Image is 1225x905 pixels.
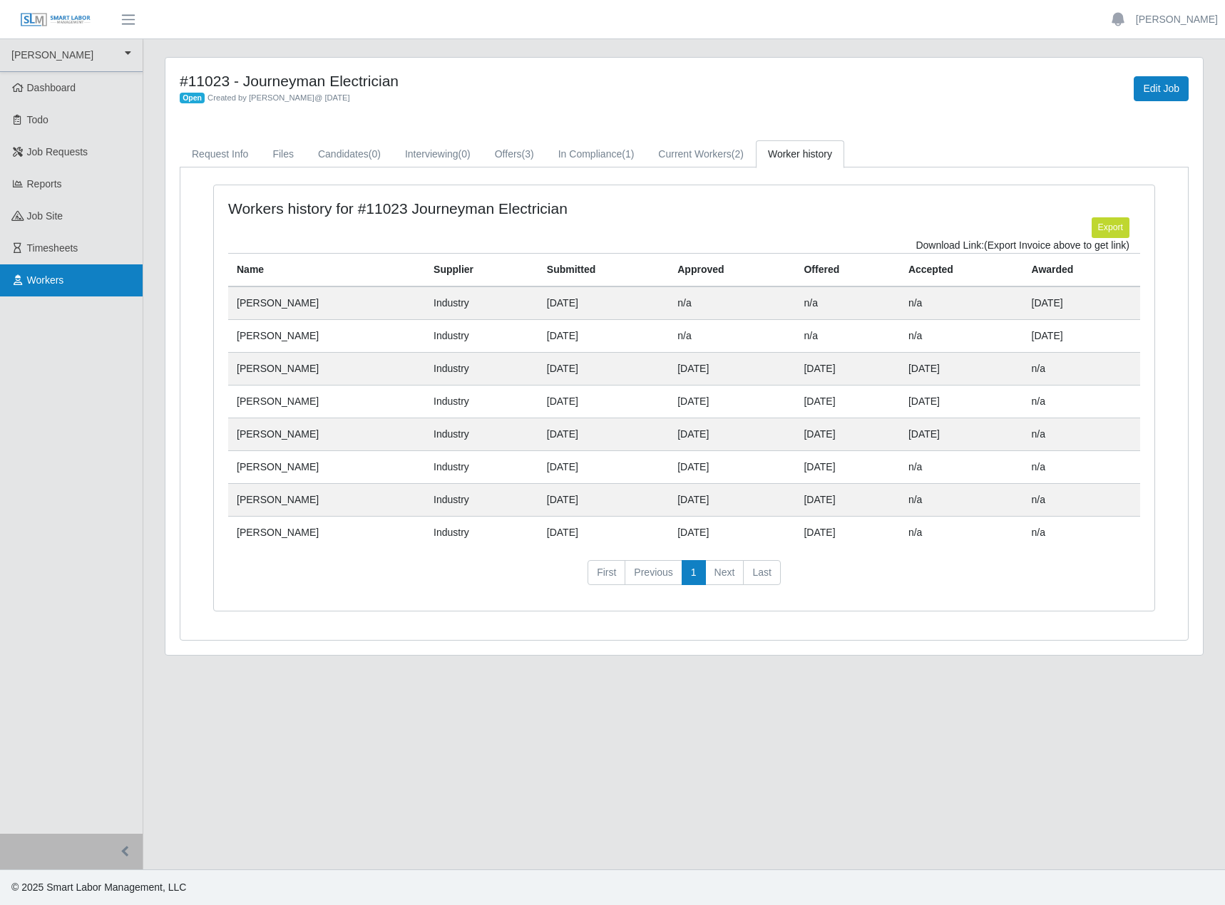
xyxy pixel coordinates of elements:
[538,418,669,450] td: [DATE]
[27,82,76,93] span: Dashboard
[27,114,48,125] span: Todo
[1136,12,1218,27] a: [PERSON_NAME]
[669,483,795,516] td: [DATE]
[1023,286,1140,320] td: [DATE]
[458,148,471,160] span: (0)
[1134,76,1189,101] a: Edit Job
[669,450,795,483] td: [DATE]
[669,319,795,352] td: n/a
[306,140,393,168] a: Candidates
[538,450,669,483] td: [DATE]
[669,385,795,418] td: [DATE]
[483,140,546,168] a: Offers
[369,148,381,160] span: (0)
[900,286,1023,320] td: n/a
[27,146,88,157] span: Job Requests
[27,242,78,254] span: Timesheets
[682,560,706,586] a: 1
[27,178,62,190] span: Reports
[546,140,647,168] a: In Compliance
[900,385,1023,418] td: [DATE]
[425,418,538,450] td: Industry
[27,274,64,286] span: Workers
[228,385,425,418] td: [PERSON_NAME]
[228,352,425,385] td: [PERSON_NAME]
[20,12,91,28] img: SLM Logo
[669,352,795,385] td: [DATE]
[669,418,795,450] td: [DATE]
[538,319,669,352] td: [DATE]
[425,352,538,385] td: Industry
[207,93,350,102] span: Created by [PERSON_NAME] @ [DATE]
[538,352,669,385] td: [DATE]
[795,516,899,549] td: [DATE]
[538,253,669,286] th: Submitted
[425,450,538,483] td: Industry
[393,140,483,168] a: Interviewing
[180,72,759,90] h4: #11023 - Journeyman Electrician
[795,253,899,286] th: Offered
[180,93,205,104] span: Open
[228,418,425,450] td: [PERSON_NAME]
[900,253,1023,286] th: Accepted
[795,385,899,418] td: [DATE]
[425,385,538,418] td: Industry
[795,450,899,483] td: [DATE]
[522,148,534,160] span: (3)
[756,140,844,168] a: Worker history
[425,516,538,549] td: Industry
[228,253,425,286] th: Name
[11,881,186,893] span: © 2025 Smart Labor Management, LLC
[228,286,425,320] td: [PERSON_NAME]
[425,286,538,320] td: Industry
[538,483,669,516] td: [DATE]
[900,319,1023,352] td: n/a
[795,319,899,352] td: n/a
[180,140,260,168] a: Request Info
[795,483,899,516] td: [DATE]
[900,352,1023,385] td: [DATE]
[646,140,756,168] a: Current Workers
[27,210,63,222] span: job site
[425,483,538,516] td: Industry
[984,239,1129,251] span: (Export Invoice above to get link)
[228,450,425,483] td: [PERSON_NAME]
[795,418,899,450] td: [DATE]
[1023,385,1140,418] td: n/a
[538,516,669,549] td: [DATE]
[538,385,669,418] td: [DATE]
[1023,319,1140,352] td: [DATE]
[228,200,1140,217] h4: Workers history for #11023 Journeyman Electrician
[900,483,1023,516] td: n/a
[1023,253,1140,286] th: Awarded
[228,483,425,516] td: [PERSON_NAME]
[228,560,1140,597] nav: pagination
[1023,418,1140,450] td: n/a
[1023,450,1140,483] td: n/a
[228,516,425,549] td: [PERSON_NAME]
[900,516,1023,549] td: n/a
[900,418,1023,450] td: [DATE]
[228,319,425,352] td: [PERSON_NAME]
[732,148,744,160] span: (2)
[900,450,1023,483] td: n/a
[239,238,1129,253] div: Download Link:
[538,286,669,320] td: [DATE]
[425,319,538,352] td: Industry
[1023,352,1140,385] td: n/a
[1023,516,1140,549] td: n/a
[795,352,899,385] td: [DATE]
[1092,217,1129,237] button: Export
[1023,483,1140,516] td: n/a
[260,140,306,168] a: Files
[669,286,795,320] td: n/a
[622,148,634,160] span: (1)
[669,516,795,549] td: [DATE]
[795,286,899,320] td: n/a
[669,253,795,286] th: Approved
[425,253,538,286] th: Supplier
